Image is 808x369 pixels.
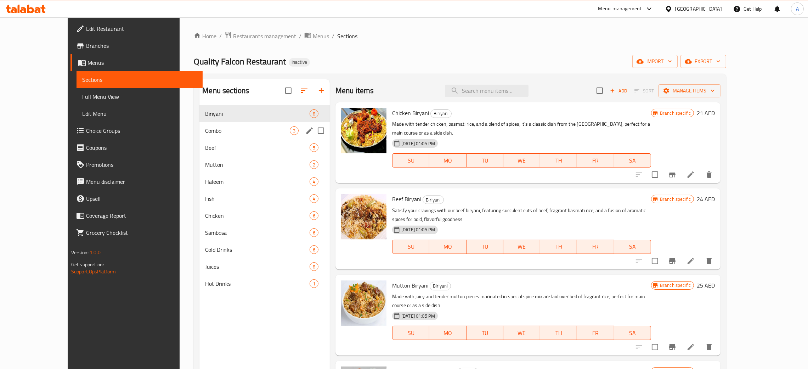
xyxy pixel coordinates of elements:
[395,155,426,166] span: SU
[399,140,438,147] span: [DATE] 01:05 PM
[70,20,203,37] a: Edit Restaurant
[199,258,330,275] div: Juices8
[580,328,611,338] span: FR
[543,242,574,252] span: TH
[86,194,197,203] span: Upsell
[469,155,501,166] span: TU
[632,55,678,68] button: import
[310,246,318,253] span: 6
[86,177,197,186] span: Menu disclaimer
[686,170,695,179] a: Edit menu item
[289,59,310,65] span: Inactive
[432,328,463,338] span: MO
[657,196,694,203] span: Branch specific
[430,282,451,290] span: Biriyani
[399,226,438,233] span: [DATE] 01:05 PM
[86,228,197,237] span: Grocery Checklist
[205,262,310,271] span: Juices
[199,139,330,156] div: Beef5
[430,282,451,290] div: Biriyani
[540,153,577,168] button: TH
[664,86,715,95] span: Manage items
[86,143,197,152] span: Coupons
[82,109,197,118] span: Edit Menu
[289,58,310,67] div: Inactive
[686,343,695,351] a: Edit menu item
[697,108,715,118] h6: 21 AED
[290,127,298,134] span: 3
[392,194,421,204] span: Beef Biryani
[304,125,315,136] button: edit
[310,144,318,151] span: 5
[86,24,197,33] span: Edit Restaurant
[205,211,310,220] div: Chicken
[609,87,628,95] span: Add
[219,32,222,40] li: /
[392,120,651,137] p: Made with tender chicken, basmati rice, and a blend of spices, it's a classic dish from the [GEOG...
[423,196,443,204] span: Biriyani
[205,228,310,237] div: Sambosa
[71,248,89,257] span: Version:
[540,240,577,254] button: TH
[697,194,715,204] h6: 24 AED
[614,240,651,254] button: SA
[205,245,310,254] span: Cold Drinks
[199,173,330,190] div: Haleem4
[77,71,203,88] a: Sections
[648,167,662,182] span: Select to update
[310,279,318,288] div: items
[697,280,715,290] h6: 25 AED
[70,54,203,71] a: Menus
[205,177,310,186] div: Haleem
[659,84,721,97] button: Manage items
[580,155,611,166] span: FR
[543,155,574,166] span: TH
[657,110,694,117] span: Branch specific
[71,260,104,269] span: Get support on:
[194,53,286,69] span: Quality Falcon Restaurant
[304,32,329,41] a: Menus
[310,245,318,254] div: items
[577,326,614,340] button: FR
[467,240,503,254] button: TU
[205,143,310,152] span: Beef
[199,105,330,122] div: Biriyani8
[335,85,374,96] h2: Menu items
[503,326,540,340] button: WE
[86,126,197,135] span: Choice Groups
[607,85,630,96] span: Add item
[675,5,722,13] div: [GEOGRAPHIC_DATA]
[429,153,466,168] button: MO
[399,313,438,319] span: [DATE] 01:05 PM
[543,328,574,338] span: TH
[310,194,318,203] div: items
[617,155,648,166] span: SA
[310,178,318,185] span: 4
[70,207,203,224] a: Coverage Report
[70,156,203,173] a: Promotions
[310,211,318,220] div: items
[503,240,540,254] button: WE
[648,254,662,268] span: Select to update
[392,240,429,254] button: SU
[648,340,662,354] span: Select to update
[614,153,651,168] button: SA
[86,160,197,169] span: Promotions
[313,82,330,99] button: Add section
[432,242,463,252] span: MO
[430,109,452,118] div: Biriyani
[199,207,330,224] div: Chicken6
[70,122,203,139] a: Choice Groups
[205,126,290,135] span: Combo
[638,57,672,66] span: import
[429,240,466,254] button: MO
[432,155,463,166] span: MO
[392,292,651,310] p: Made with juicy and tender mutton pieces marinated in special spice mix are laid over bed of frag...
[310,177,318,186] div: items
[341,280,386,326] img: Mutton Biryani
[577,153,614,168] button: FR
[86,211,197,220] span: Coverage Report
[332,32,334,40] li: /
